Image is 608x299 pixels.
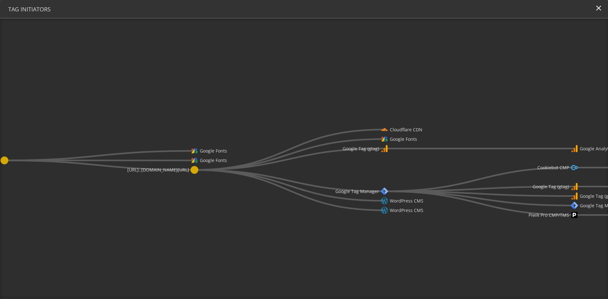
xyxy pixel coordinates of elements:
text: Cookiebot CMP [537,165,569,171]
text: Google Fonts [200,148,227,154]
text: Google Tag (gtag) [343,146,379,152]
text: Google Tag (gtag) [533,184,569,190]
text: WordPress CMS [390,207,423,213]
text: Google Fonts [200,157,227,163]
mat-icon: close [594,4,603,12]
text: Piwik Pro CMP/TMS [529,212,569,218]
h4: Tag Initiators [8,6,51,13]
text: Cloudflare CDN [390,127,422,133]
text: Google Fonts [390,136,417,142]
text: [URL]..[DOMAIN_NAME][URL] [127,167,189,173]
text: Google Tag Manager [335,188,379,194]
text: WordPress CMS [390,198,423,204]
